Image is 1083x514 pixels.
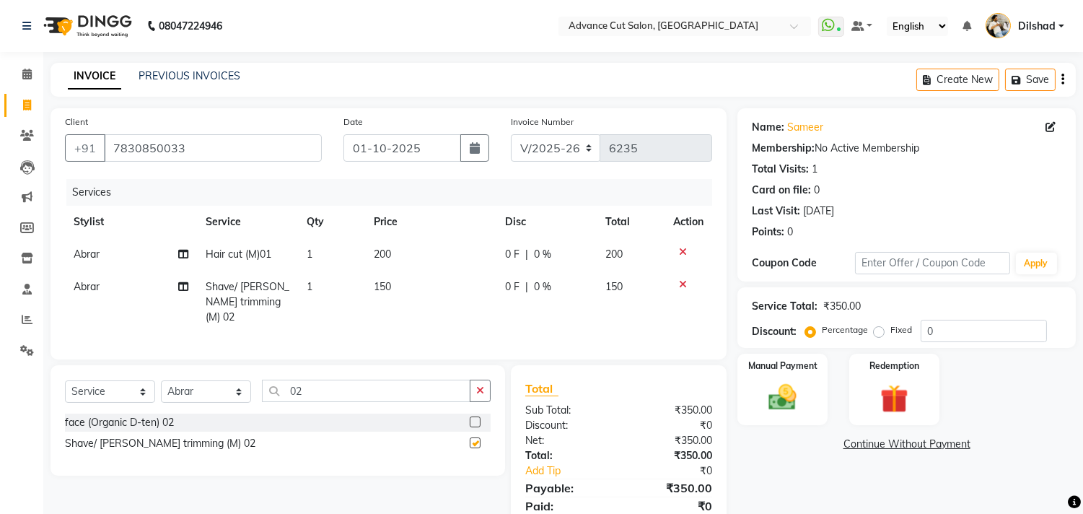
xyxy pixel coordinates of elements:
a: INVOICE [68,64,121,90]
div: Total: [514,448,619,463]
label: Client [65,116,88,128]
span: Total [525,381,558,396]
div: ₹350.00 [619,433,724,448]
span: Shave/ [PERSON_NAME] trimming (M) 02 [206,280,289,323]
th: Total [597,206,665,238]
div: Service Total: [752,299,817,314]
div: Name: [752,120,784,135]
button: +91 [65,134,105,162]
span: Abrar [74,248,100,261]
div: Payable: [514,479,619,497]
div: 0 [814,183,820,198]
div: Points: [752,225,784,240]
span: | [525,247,528,262]
span: 0 F [505,279,519,295]
label: Fixed [890,323,912,336]
label: Invoice Number [511,116,574,128]
button: Apply [1016,253,1057,274]
img: _gift.svg [872,381,917,417]
div: [DATE] [803,204,834,219]
div: Discount: [514,418,619,433]
div: face (Organic D-ten) 02 [65,415,174,430]
img: Dilshad [986,13,1011,38]
div: ₹350.00 [619,403,724,418]
button: Create New [916,69,999,91]
th: Disc [496,206,597,238]
a: Sameer [787,120,823,135]
a: Add Tip [514,463,636,479]
label: Date [343,116,363,128]
div: Coupon Code [752,256,855,271]
th: Price [365,206,496,238]
div: ₹0 [636,463,724,479]
div: Net: [514,433,619,448]
label: Redemption [869,360,919,373]
a: Continue Without Payment [740,437,1073,452]
span: 0 % [534,279,551,295]
div: 0 [787,225,793,240]
span: 0 F [505,247,519,262]
span: 1 [307,280,312,293]
div: 1 [812,162,817,177]
div: ₹350.00 [619,479,724,497]
span: 150 [605,280,623,293]
input: Search or Scan [262,380,470,402]
span: | [525,279,528,295]
div: Membership: [752,141,815,156]
div: No Active Membership [752,141,1061,156]
span: 0 % [534,247,551,262]
div: Sub Total: [514,403,619,418]
div: ₹350.00 [619,448,724,463]
label: Manual Payment [748,360,817,373]
div: Discount: [752,324,797,339]
div: Total Visits: [752,162,809,177]
span: 200 [605,248,623,261]
th: Stylist [65,206,197,238]
span: 1 [307,248,312,261]
div: ₹0 [619,418,724,433]
input: Enter Offer / Coupon Code [855,252,1009,274]
div: Last Visit: [752,204,800,219]
th: Qty [298,206,365,238]
img: _cash.svg [760,381,805,414]
span: 150 [374,280,391,293]
a: PREVIOUS INVOICES [139,69,240,82]
span: Abrar [74,280,100,293]
button: Save [1005,69,1056,91]
span: 200 [374,248,391,261]
span: Hair cut (M)01 [206,248,271,261]
label: Percentage [822,323,868,336]
th: Service [197,206,298,238]
div: ₹350.00 [823,299,861,314]
img: logo [37,6,136,46]
input: Search by Name/Mobile/Email/Code [104,134,322,162]
th: Action [665,206,712,238]
div: Shave/ [PERSON_NAME] trimming (M) 02 [65,436,255,451]
b: 08047224946 [159,6,222,46]
div: Card on file: [752,183,811,198]
span: Dilshad [1018,19,1056,34]
div: Services [66,179,723,206]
